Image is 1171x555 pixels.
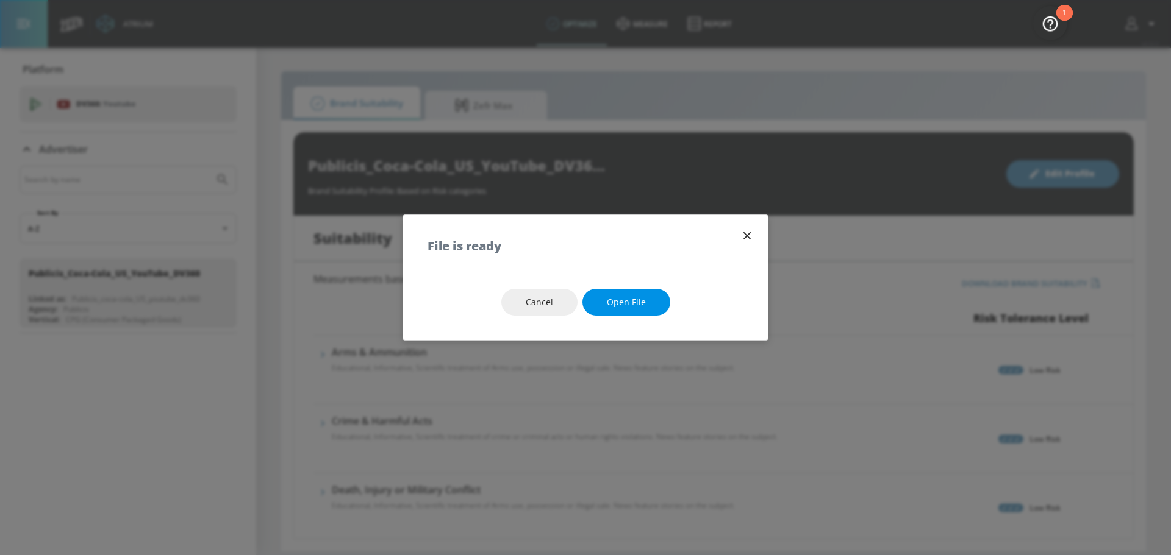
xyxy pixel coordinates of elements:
button: Cancel [501,289,578,316]
h5: File is ready [428,239,501,252]
button: Open Resource Center, 1 new notification [1033,6,1067,40]
div: 1 [1062,13,1067,29]
span: Cancel [526,295,553,310]
span: Open file [607,295,646,310]
button: Open file [582,289,670,316]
